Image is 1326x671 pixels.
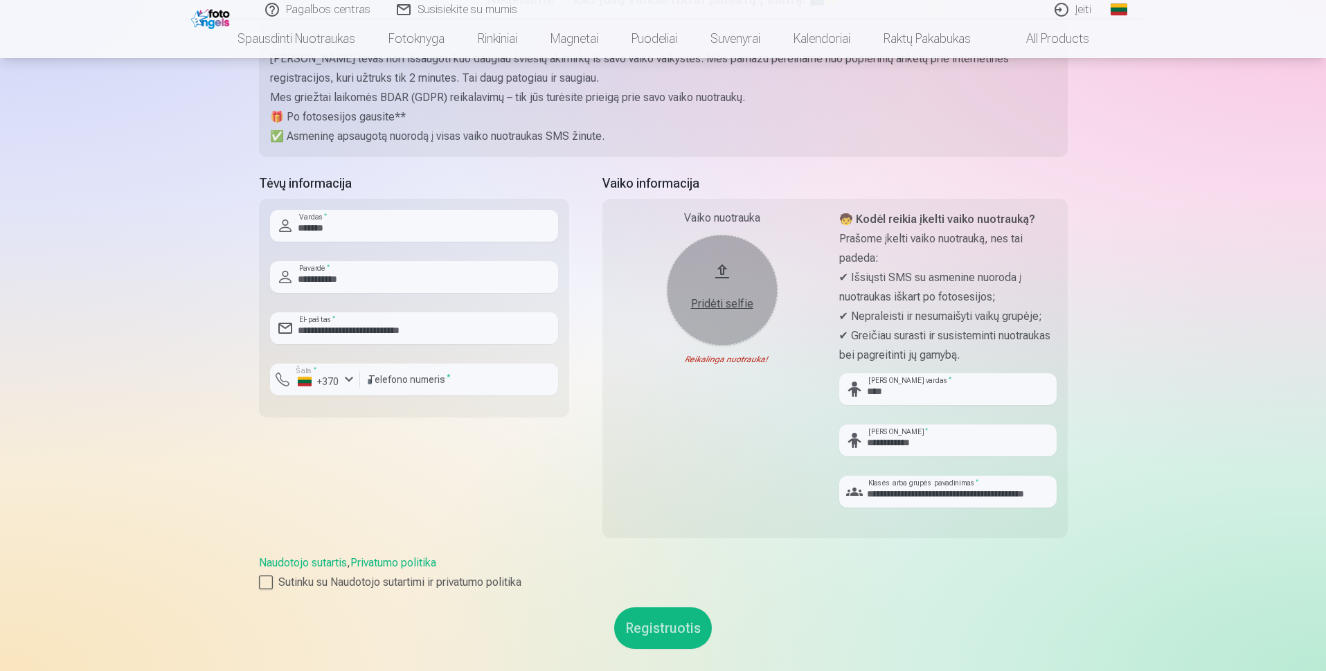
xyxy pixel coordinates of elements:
p: ✔ Nepraleisti ir nesumaišyti vaikų grupėje; [839,307,1057,326]
a: Privatumo politika [350,556,436,569]
div: +370 [298,375,339,388]
a: Raktų pakabukas [867,19,987,58]
label: Sutinku su Naudotojo sutartimi ir privatumo politika [259,574,1068,591]
button: Registruotis [614,607,712,649]
p: ✔ Išsiųsti SMS su asmenine nuoroda į nuotraukas iškart po fotosesijos; [839,268,1057,307]
button: Šalis*+370 [270,364,360,395]
a: Kalendoriai [777,19,867,58]
div: Vaiko nuotrauka [613,210,831,226]
div: , [259,555,1068,591]
a: Magnetai [534,19,615,58]
a: Fotoknyga [372,19,461,58]
p: [PERSON_NAME] tėvas nori išsaugoti kuo daugiau šviesių akimirkų iš savo vaiko vaikystės. Mes pama... [270,49,1057,88]
a: Naudotojo sutartis [259,556,347,569]
p: Mes griežtai laikomės BDAR (GDPR) reikalavimų – tik jūs turėsite prieigą prie savo vaiko nuotraukų. [270,88,1057,107]
a: All products [987,19,1106,58]
a: Suvenyrai [694,19,777,58]
a: Spausdinti nuotraukas [221,19,372,58]
p: Prašome įkelti vaiko nuotrauką, nes tai padeda: [839,229,1057,268]
a: Rinkiniai [461,19,534,58]
h5: Vaiko informacija [602,174,1068,193]
p: 🎁 Po fotosesijos gausite** [270,107,1057,127]
p: ✅ Asmeninę apsaugotą nuorodą į visas vaiko nuotraukas SMS žinute. [270,127,1057,146]
label: Šalis [292,366,321,376]
div: Reikalinga nuotrauka! [613,354,831,365]
img: /fa2 [191,6,233,29]
a: Puodeliai [615,19,694,58]
h5: Tėvų informacija [259,174,569,193]
p: ✔ Greičiau surasti ir susisteminti nuotraukas bei pagreitinti jų gamybą. [839,326,1057,365]
div: Pridėti selfie [681,296,764,312]
strong: 🧒 Kodėl reikia įkelti vaiko nuotrauką? [839,213,1035,226]
button: Pridėti selfie [667,235,778,346]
